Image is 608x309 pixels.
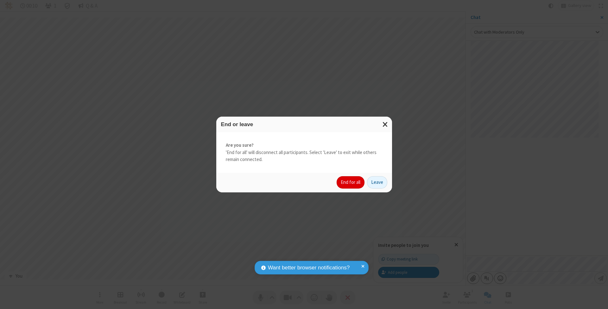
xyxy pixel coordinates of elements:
[337,176,364,189] button: End for all
[216,132,392,173] div: 'End for all' will disconnect all participants. Select 'Leave' to exit while others remain connec...
[268,264,350,272] span: Want better browser notifications?
[367,176,387,189] button: Leave
[379,117,392,132] button: Close modal
[226,142,383,149] strong: Are you sure?
[221,121,387,127] h3: End or leave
